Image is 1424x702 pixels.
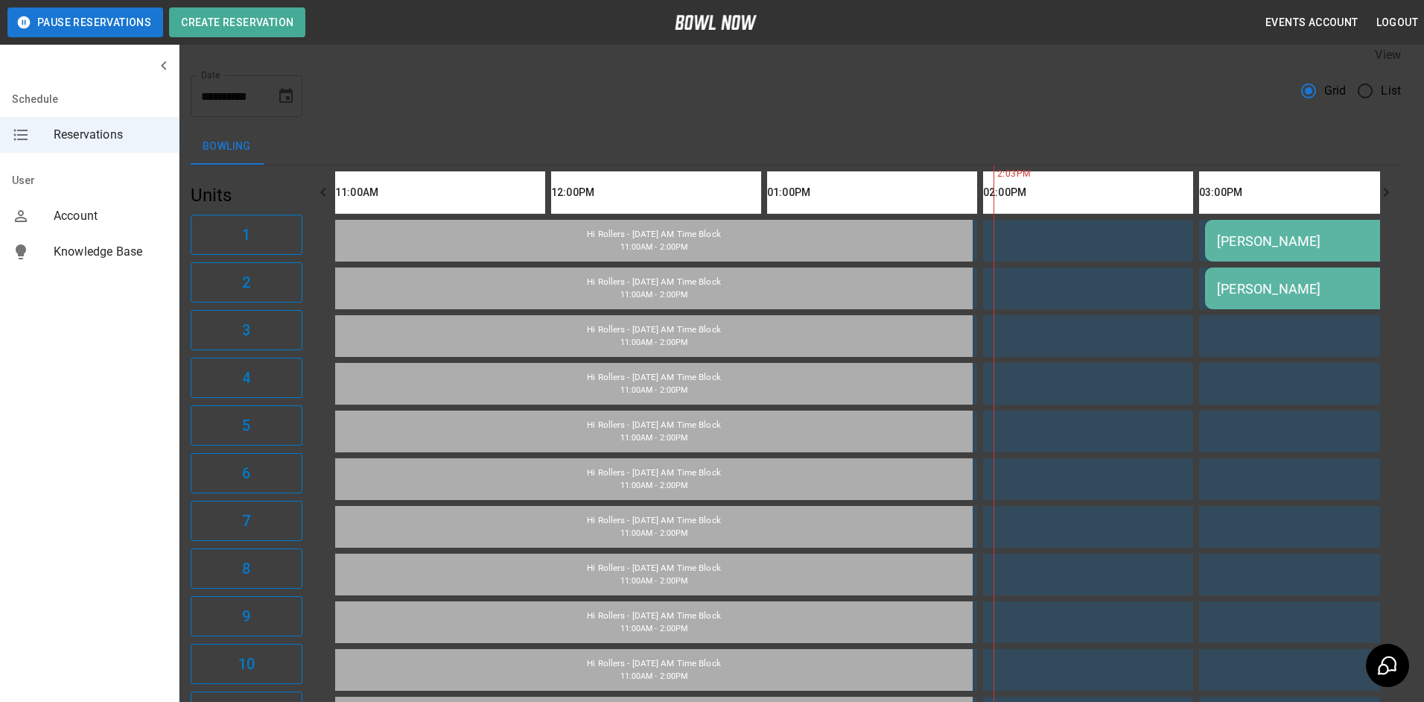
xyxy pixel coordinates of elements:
h5: Units [191,183,302,207]
h6: 2 [242,271,250,294]
div: [PERSON_NAME] [1217,281,1405,297]
span: Knowledge Base [54,243,167,261]
button: Create Reservation [169,7,305,37]
button: Choose date, selected date is Sep 10, 2025 [271,81,301,111]
span: List [1381,82,1401,100]
th: 11:00AM [335,171,545,214]
h6: 1 [242,223,250,247]
h6: 10 [238,652,255,676]
span: 2:03PM [994,167,997,182]
button: Logout [1370,9,1424,37]
h6: 3 [242,318,250,342]
span: Account [54,207,167,225]
span: Reservations [54,126,167,144]
label: View [1375,48,1401,62]
th: 12:00PM [551,171,761,214]
h6: 8 [242,557,250,581]
span: Grid [1324,82,1347,100]
th: 02:00PM [983,171,1193,214]
div: [PERSON_NAME] [1217,233,1405,249]
div: inventory tabs [191,129,1401,165]
h6: 9 [242,604,250,628]
button: Bowling [191,129,263,165]
button: Pause Reservations [7,7,163,37]
h6: 4 [242,366,250,390]
h6: 6 [242,461,250,485]
button: Events Account [1259,9,1364,37]
img: logo [675,15,757,30]
h6: 5 [242,414,250,437]
h6: 7 [242,509,250,533]
th: 01:00PM [767,171,977,214]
